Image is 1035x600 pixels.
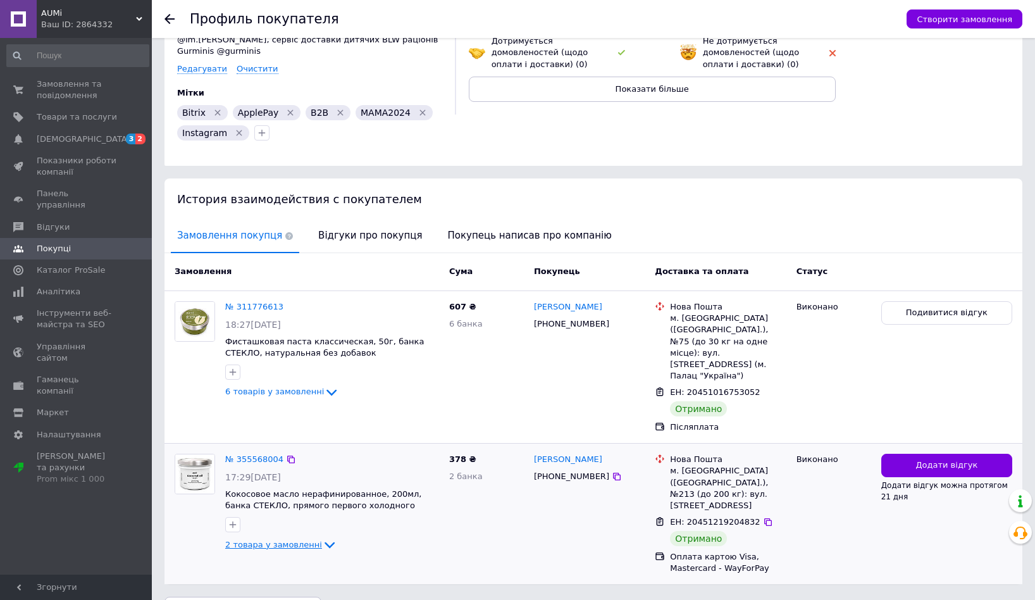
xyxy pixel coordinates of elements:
a: Редагувати [177,64,227,74]
svg: Видалити мітку [418,108,428,118]
span: Інструменти веб-майстра та SEO [37,308,117,330]
a: Кокосовое масло нерафинированное, 200мл, банка СТЕКЛО, прямого первого холодного отжима [225,489,422,522]
span: Гаманець компанії [37,374,117,397]
a: [PERSON_NAME] [534,301,602,313]
img: Фото товару [175,302,214,341]
span: Управління сайтом [37,341,117,364]
span: Відгуки [37,222,70,233]
span: Покупець написав про компанію [442,220,618,252]
div: Отримано [670,531,727,546]
span: Bitrix [182,108,206,118]
div: Нова Пошта [670,301,786,313]
button: Додати відгук [881,454,1012,477]
span: ApplePay [238,108,279,118]
button: Створити замовлення [907,9,1022,28]
button: Подивитися відгук [881,301,1012,325]
div: м. [GEOGRAPHIC_DATA] ([GEOGRAPHIC_DATA].), №75 (до 30 кг на одне місце): вул. [STREET_ADDRESS] (м... [670,313,786,382]
span: Не дотримується домовленостей (щодо оплати і доставки) (0) [703,36,800,68]
div: Prom мікс 1 000 [37,473,117,485]
p: @im.[PERSON_NAME], сервіс доставки дитячих BLW раціонів Gurminis @gurminis [177,34,442,57]
h1: Профиль покупателя [190,11,339,27]
span: Мітки [177,88,204,97]
span: Додати відгук [915,459,977,472]
div: Нова Пошта [670,454,786,465]
a: Фото товару [175,301,215,342]
a: 6 товарів у замовленні [225,387,339,396]
span: Створити замовлення [917,15,1012,24]
img: emoji [680,44,697,61]
span: Замовлення [175,266,232,276]
span: Налаштування [37,429,101,441]
span: Дотримується домовленостей (щодо оплати і доставки) (0) [492,36,588,68]
span: 3 [126,134,136,144]
span: Очистити [237,64,278,74]
a: 2 товара у замовленні [225,540,337,549]
span: ЕН: 20451016753052 [670,387,760,397]
span: Товари та послуги [37,111,117,123]
div: Оплата картою Visa, Mastercard - WayForPay [670,551,786,574]
a: [PERSON_NAME] [534,454,602,466]
span: Відгуки про покупця [312,220,428,252]
span: 2 [135,134,146,144]
div: Отримано [670,401,727,416]
svg: Видалити мітку [234,128,244,138]
span: Cума [449,266,473,276]
div: Виконано [796,301,871,313]
span: [PERSON_NAME] та рахунки [37,451,117,485]
svg: Видалити мітку [213,108,223,118]
div: Післяплата [670,422,786,433]
span: Аналітика [37,286,80,297]
div: Повернутися назад [164,14,175,24]
span: МАМА2024 [361,108,411,118]
span: Додати відгук можна протягом 21 дня [881,481,1008,501]
img: rating-tag-type [829,50,836,56]
div: [PHONE_NUMBER] [531,316,612,332]
span: Покупці [37,243,71,254]
img: rating-tag-type [618,50,625,56]
span: Замовлення покупця [171,220,299,252]
span: Доставка та оплата [655,266,748,276]
span: 2 банка [449,472,483,481]
span: Статус [796,266,828,276]
a: № 355568004 [225,454,283,464]
span: ЕН: 20451219204832 [670,517,760,527]
span: 378 ₴ [449,454,476,464]
span: Замовлення та повідомлення [37,78,117,101]
div: м. [GEOGRAPHIC_DATA] ([GEOGRAPHIC_DATA].), №213 (до 200 кг): вул. [STREET_ADDRESS] [670,465,786,511]
span: Покупець [534,266,580,276]
span: AUMi [41,8,136,19]
a: Фисташковая паста классическая, 50г, банка СТЕКЛО, натуральная без добавок [225,337,424,358]
button: Показати більше [469,77,836,102]
input: Пошук [6,44,149,67]
span: История взаимодействия с покупателем [177,192,422,206]
span: Instagram [182,128,227,138]
span: Показати більше [616,84,689,94]
a: № 311776613 [225,302,283,311]
svg: Видалити мітку [335,108,345,118]
div: [PHONE_NUMBER] [531,468,612,485]
span: 18:27[DATE] [225,320,281,330]
span: 607 ₴ [449,302,476,311]
img: emoji [469,44,485,61]
div: Виконано [796,454,871,465]
span: [DEMOGRAPHIC_DATA] [37,134,130,145]
svg: Видалити мітку [285,108,295,118]
span: 2 товара у замовленні [225,540,322,549]
span: 6 товарів у замовленні [225,387,324,397]
span: Каталог ProSale [37,265,105,276]
span: B2B [311,108,328,118]
span: Панель управління [37,188,117,211]
span: 17:29[DATE] [225,472,281,482]
span: 6 банка [449,319,483,328]
span: Показники роботи компанії [37,155,117,178]
span: Подивитися відгук [906,307,988,319]
div: Ваш ID: 2864332 [41,19,152,30]
span: Маркет [37,407,69,418]
img: Фото товару [175,454,214,494]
